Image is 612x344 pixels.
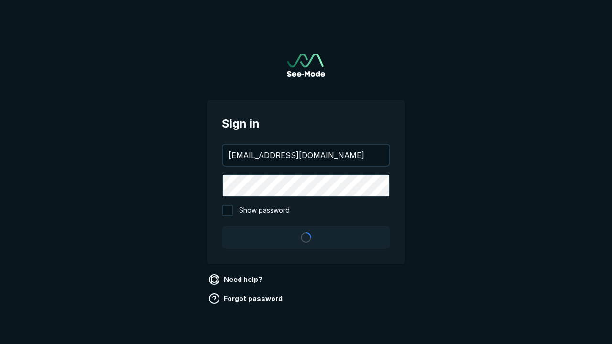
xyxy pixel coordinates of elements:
span: Sign in [222,115,390,132]
a: Go to sign in [287,54,325,77]
a: Need help? [207,272,266,287]
a: Forgot password [207,291,286,306]
span: Show password [239,205,290,216]
input: your@email.com [223,145,389,166]
img: See-Mode Logo [287,54,325,77]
